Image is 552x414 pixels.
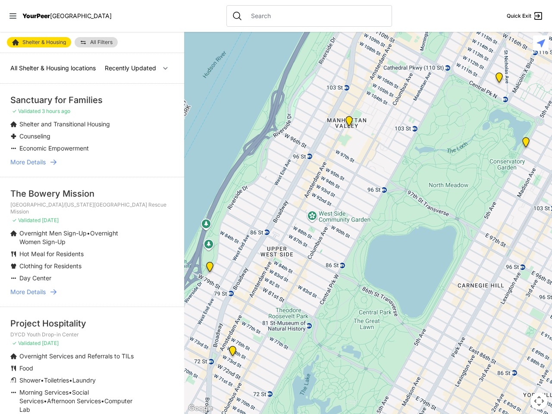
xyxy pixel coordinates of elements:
[42,217,59,223] span: [DATE]
[10,288,46,296] span: More Details
[19,120,110,128] span: Shelter and Transitional Housing
[19,389,69,396] span: Morning Services
[19,144,89,152] span: Economic Empowerment
[10,64,96,72] span: All Shelter & Housing locations
[10,317,174,329] div: Project Hospitality
[50,12,112,19] span: [GEOGRAPHIC_DATA]
[69,389,72,396] span: •
[19,250,84,257] span: Hot Meal for Residents
[186,403,215,414] img: Google
[10,158,174,166] a: More Details
[19,274,51,282] span: Day Center
[19,364,33,372] span: Food
[19,262,82,270] span: Clothing for Residents
[19,132,50,140] span: Counseling
[10,94,174,106] div: Sanctuary for Families
[42,108,70,114] span: 3 hours ago
[19,376,41,384] span: Shower
[507,11,543,21] a: Quick Exit
[22,13,112,19] a: YourPeer[GEOGRAPHIC_DATA]
[41,376,44,384] span: •
[12,108,41,114] span: ✓ Validated
[87,229,90,237] span: •
[10,331,174,338] p: DYCD Youth Drop-in Center
[19,352,134,360] span: Overnight Services and Referrals to TILs
[10,288,174,296] a: More Details
[12,217,41,223] span: ✓ Validated
[22,40,66,45] span: Shelter & Housing
[246,12,386,20] input: Search
[19,229,87,237] span: Overnight Men Sign-Up
[344,116,354,130] div: Trinity Lutheran Church
[12,340,41,346] span: ✓ Validated
[227,346,238,360] div: Hamilton Senior Center
[101,397,104,405] span: •
[72,376,96,384] span: Laundry
[530,392,548,410] button: Map camera controls
[69,376,72,384] span: •
[75,37,118,47] a: All Filters
[90,40,113,45] span: All Filters
[22,12,50,19] span: YourPeer
[44,397,47,405] span: •
[10,188,174,200] div: The Bowery Mission
[42,340,59,346] span: [DATE]
[204,262,215,276] div: Administrative Office, No Walk-Ins
[10,201,174,215] p: [GEOGRAPHIC_DATA]/[US_STATE][GEOGRAPHIC_DATA] Rescue Mission
[47,397,101,405] span: Afternoon Services
[186,403,215,414] a: Open this area in Google Maps (opens a new window)
[7,37,71,47] a: Shelter & Housing
[10,158,46,166] span: More Details
[44,376,69,384] span: Toiletries
[494,72,505,86] div: 820 MRT Residential Chemical Dependence Treatment Program
[507,13,531,19] span: Quick Exit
